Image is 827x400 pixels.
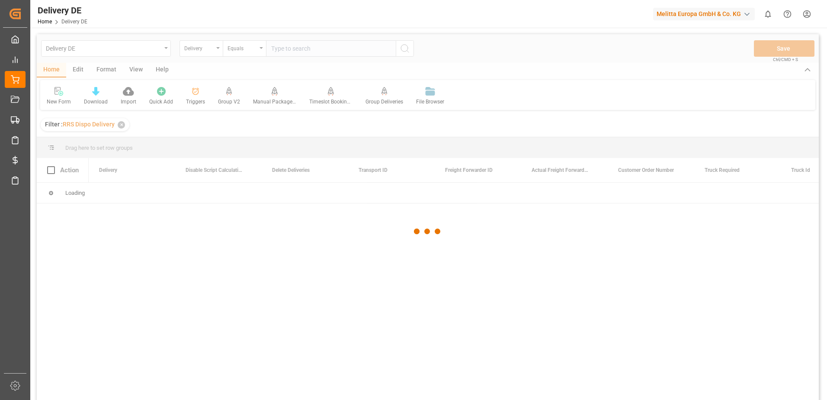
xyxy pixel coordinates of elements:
button: show 0 new notifications [758,4,778,24]
button: Melitta Europa GmbH & Co. KG [653,6,758,22]
button: Help Center [778,4,797,24]
div: Melitta Europa GmbH & Co. KG [653,8,755,20]
a: Home [38,19,52,25]
div: Delivery DE [38,4,87,17]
